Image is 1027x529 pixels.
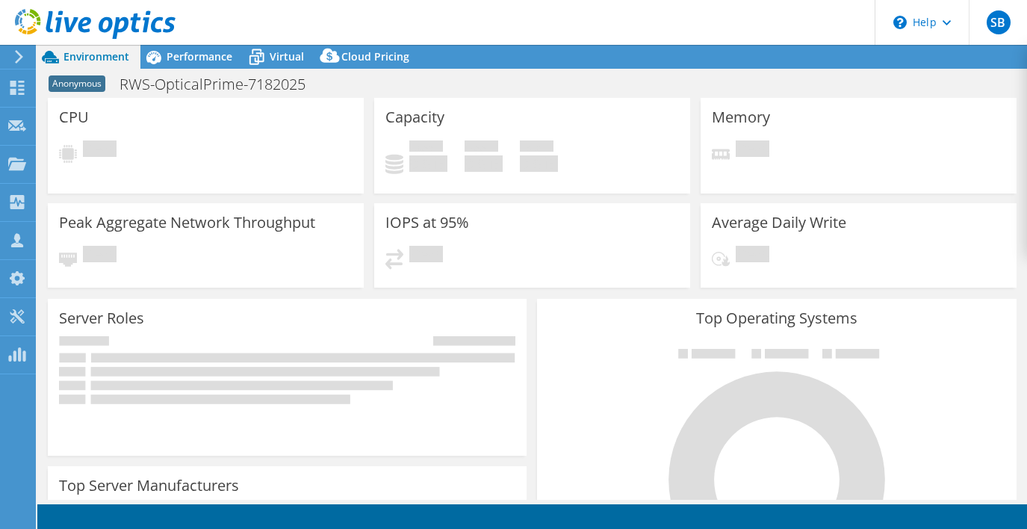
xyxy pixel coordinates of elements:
[385,109,444,126] h3: Capacity
[736,246,769,266] span: Pending
[712,214,846,231] h3: Average Daily Write
[465,155,503,172] h4: 0 GiB
[409,155,447,172] h4: 0 GiB
[712,109,770,126] h3: Memory
[548,310,1005,327] h3: Top Operating Systems
[736,140,769,161] span: Pending
[520,140,553,155] span: Total
[893,16,907,29] svg: \n
[167,49,232,64] span: Performance
[113,76,329,93] h1: RWS-OpticalPrime-7182025
[987,10,1011,34] span: SB
[59,310,144,327] h3: Server Roles
[409,140,443,155] span: Used
[83,140,117,161] span: Pending
[83,246,117,266] span: Pending
[59,109,89,126] h3: CPU
[385,214,469,231] h3: IOPS at 95%
[409,246,443,266] span: Pending
[341,49,409,64] span: Cloud Pricing
[270,49,304,64] span: Virtual
[63,49,129,64] span: Environment
[465,140,498,155] span: Free
[59,214,315,231] h3: Peak Aggregate Network Throughput
[520,155,558,172] h4: 0 GiB
[59,477,239,494] h3: Top Server Manufacturers
[49,75,105,92] span: Anonymous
